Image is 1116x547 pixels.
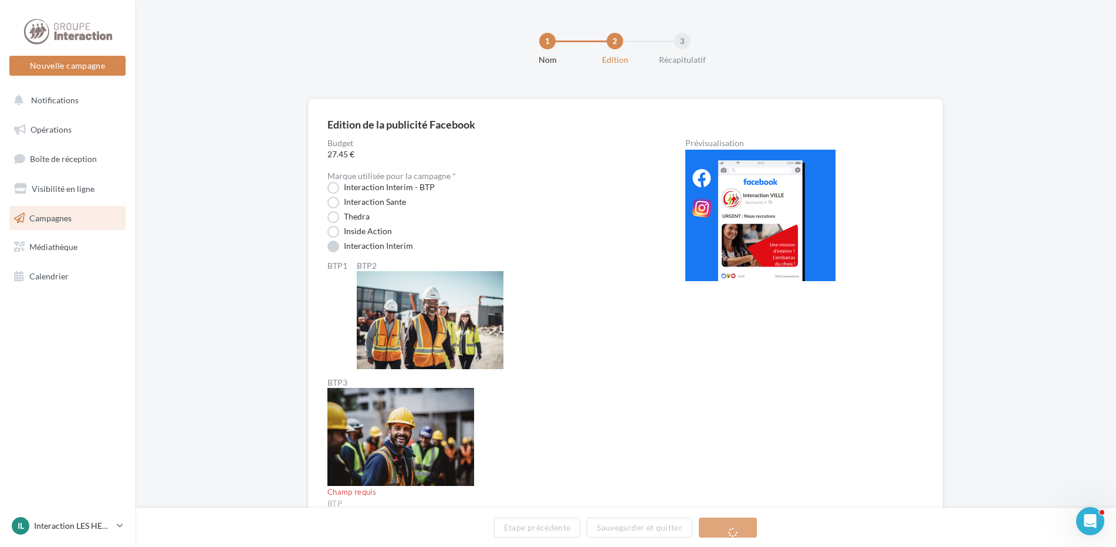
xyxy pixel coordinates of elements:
[539,33,556,49] div: 1
[327,487,648,498] div: Champ requis
[327,197,406,208] label: Interaction Sante
[357,262,503,270] label: BTP2
[327,499,648,509] div: BTP
[327,211,370,223] label: Thedra
[607,33,623,49] div: 2
[29,212,72,222] span: Campagnes
[7,206,128,231] a: Campagnes
[29,242,77,252] span: Médiathèque
[9,56,126,76] button: Nouvelle campagne
[327,241,413,252] label: Interaction Interim
[327,226,392,238] label: Inside Action
[327,262,347,270] label: BTP1
[29,271,69,281] span: Calendrier
[674,33,691,49] div: 3
[7,88,123,113] button: Notifications
[510,54,585,66] div: Nom
[357,271,503,369] img: BTP2
[32,184,94,194] span: Visibilité en ligne
[7,146,128,171] a: Boîte de réception
[34,520,112,532] p: Interaction LES HERBIERS
[30,154,97,164] span: Boîte de réception
[577,54,652,66] div: Edition
[327,172,456,180] label: Marque utilisée pour la campagne *
[7,264,128,289] a: Calendrier
[327,388,474,486] img: BTP3
[327,148,648,160] span: 27.45 €
[7,117,128,142] a: Opérations
[327,139,648,147] label: Budget
[685,150,836,281] img: operation-preview
[1076,507,1104,535] iframe: Intercom live chat
[7,177,128,201] a: Visibilité en ligne
[31,124,72,134] span: Opérations
[494,518,581,538] button: Etape précédente
[685,139,924,147] div: Prévisualisation
[9,515,126,537] a: IL Interaction LES HERBIERS
[587,518,692,538] button: Sauvegarder et quitter
[645,54,720,66] div: Récapitulatif
[7,235,128,259] a: Médiathèque
[327,379,474,387] label: BTP3
[31,95,79,105] span: Notifications
[327,182,435,194] label: Interaction Interim - BTP
[18,520,24,532] span: IL
[327,119,475,130] div: Edition de la publicité Facebook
